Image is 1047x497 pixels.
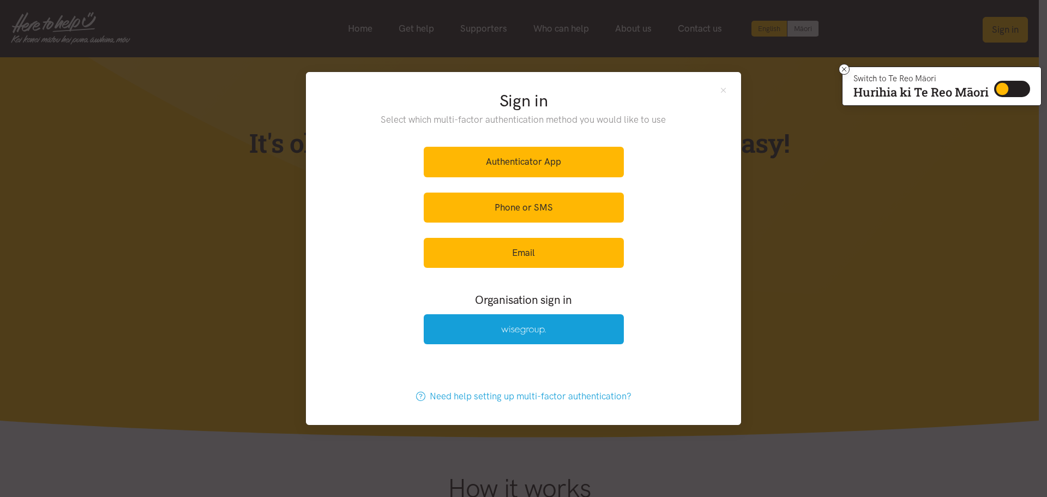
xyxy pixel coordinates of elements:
img: Wise Group [501,326,546,335]
p: Select which multi-factor authentication method you would like to use [359,112,689,127]
h2: Sign in [359,89,689,112]
a: Phone or SMS [424,193,624,223]
a: Authenticator App [424,147,624,177]
h3: Organisation sign in [394,292,653,308]
p: Switch to Te Reo Māori [853,75,989,82]
a: Need help setting up multi-factor authentication? [405,381,643,411]
p: Hurihia ki Te Reo Māori [853,87,989,97]
a: Email [424,238,624,268]
button: Close [719,85,728,94]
